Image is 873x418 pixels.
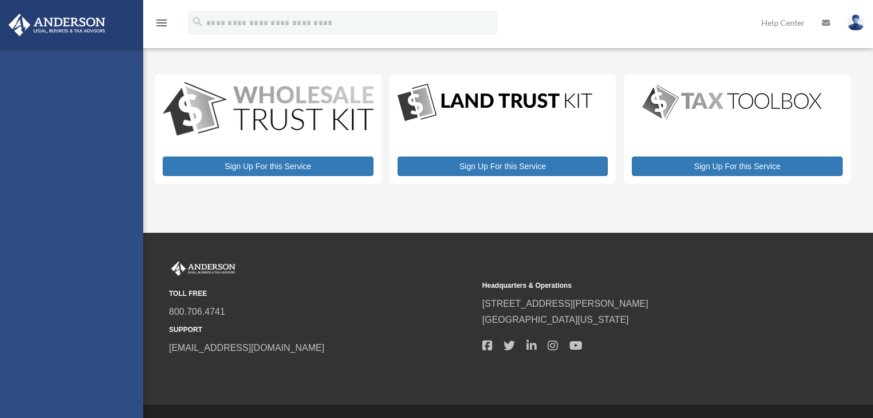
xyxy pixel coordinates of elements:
[482,299,648,308] a: [STREET_ADDRESS][PERSON_NAME]
[155,16,168,30] i: menu
[163,157,373,176] a: Sign Up For this Service
[632,82,832,122] img: taxtoolbox_new-1.webp
[169,343,324,353] a: [EMAIL_ADDRESS][DOMAIN_NAME]
[398,157,608,176] a: Sign Up For this Service
[169,288,474,300] small: TOLL FREE
[169,261,238,276] img: Anderson Advisors Platinum Portal
[169,324,474,336] small: SUPPORT
[191,15,204,28] i: search
[632,157,843,176] a: Sign Up For this Service
[398,82,592,124] img: LandTrust_lgo-1.jpg
[5,14,109,36] img: Anderson Advisors Platinum Portal
[482,315,629,325] a: [GEOGRAPHIC_DATA][US_STATE]
[482,280,788,292] small: Headquarters & Operations
[169,307,225,317] a: 800.706.4741
[155,20,168,30] a: menu
[163,82,373,138] img: WS-Trust-Kit-lgo-1.jpg
[847,14,864,31] img: User Pic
